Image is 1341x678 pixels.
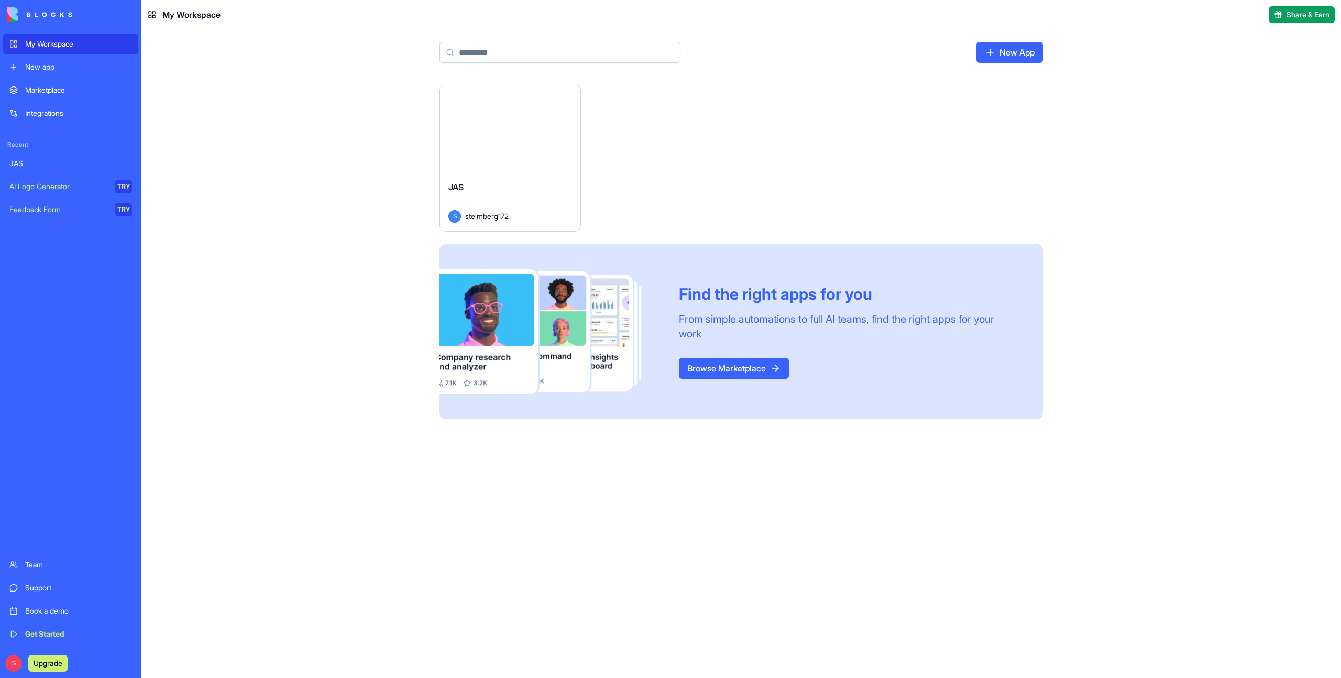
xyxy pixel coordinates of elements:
img: Frame_181_egmpey.png [439,269,662,395]
div: Team [25,560,132,570]
a: Integrations [3,103,138,124]
span: S [5,655,22,672]
span: JAS [448,182,464,192]
span: S [448,210,461,223]
div: New app [25,62,132,72]
span: Share & Earn [1287,9,1329,20]
a: Book a demo [3,600,138,621]
button: Upgrade [28,655,68,672]
a: Browse Marketplace [679,358,789,379]
a: Team [3,554,138,575]
div: Get Started [25,629,132,639]
div: TRY [115,180,132,193]
div: Support [25,583,132,593]
a: New app [3,57,138,78]
a: Marketplace [3,80,138,101]
button: Share & Earn [1269,6,1335,23]
span: My Workspace [162,8,221,21]
div: Find the right apps for you [679,285,1018,303]
a: Get Started [3,624,138,644]
div: Marketplace [25,85,132,95]
a: AI Logo GeneratorTRY [3,176,138,197]
img: logo [7,7,72,22]
span: steimberg172 [465,211,509,222]
div: Book a demo [25,606,132,616]
div: Integrations [25,108,132,118]
a: Upgrade [28,658,68,668]
a: JASSsteimberg172 [439,84,581,232]
div: From simple automations to full AI teams, find the right apps for your work [679,312,1018,341]
a: Feedback FormTRY [3,199,138,220]
div: TRY [115,203,132,216]
span: Recent [3,140,138,149]
a: Support [3,577,138,598]
a: New App [976,42,1043,63]
a: JAS [3,153,138,174]
div: My Workspace [25,39,132,49]
div: Feedback Form [9,204,108,215]
div: AI Logo Generator [9,181,108,192]
a: My Workspace [3,34,138,54]
div: JAS [9,158,132,169]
